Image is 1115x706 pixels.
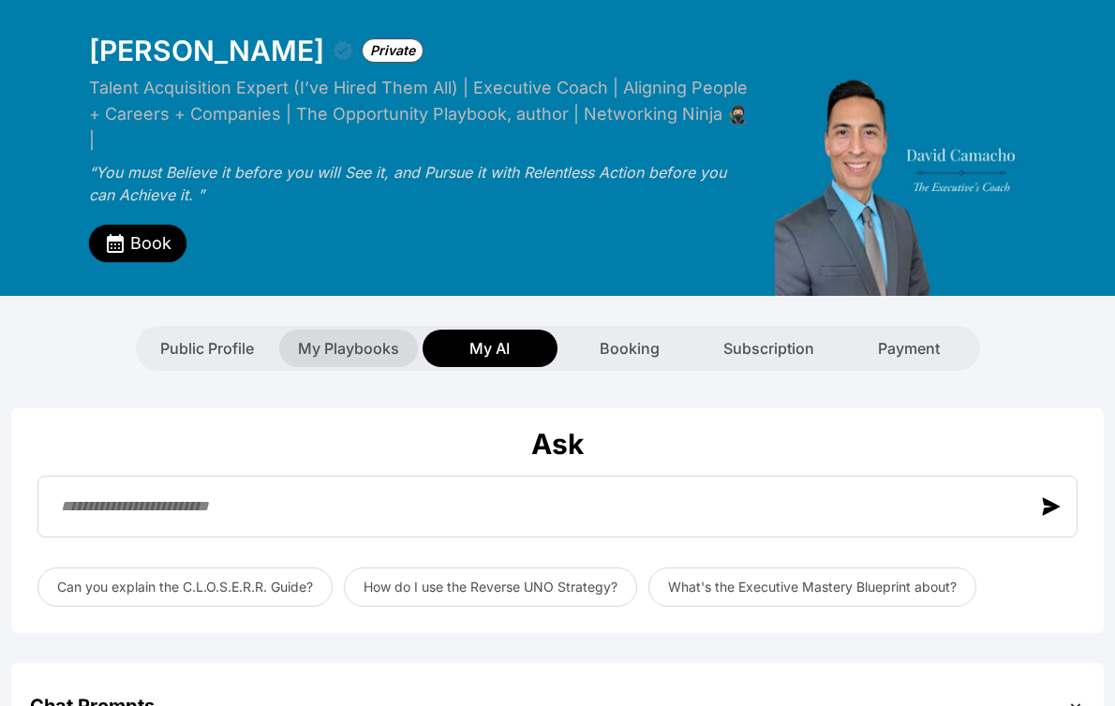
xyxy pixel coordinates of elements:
span: Subscription [723,337,814,360]
div: Talent Acquisition Expert (I’ve Hired Them All) | Executive Coach | Aligning People + Careers + C... [89,75,754,154]
span: Public Profile [160,337,254,360]
button: Booking [562,330,697,367]
div: “You must Believe it before you will See it, and Pursue it with Relentless Action before you can ... [89,161,754,206]
div: Verified partner - David Camacho [332,39,354,62]
span: Payment [878,337,940,360]
button: Public Profile [140,330,275,367]
div: Private [362,38,424,63]
button: My Playbooks [279,330,418,367]
span: My AI [469,337,510,360]
button: Can you explain the C.L.O.S.E.R.R. Guide? [37,567,333,607]
button: What's the Executive Mastery Blueprint about? [648,567,976,607]
div: [PERSON_NAME] [89,34,324,67]
button: Payment [841,330,976,367]
button: Subscription [702,330,837,367]
button: How do I use the Reverse UNO Strategy? [344,567,637,607]
span: My Playbooks [298,337,399,360]
img: send message [1042,497,1061,516]
span: Booking [600,337,660,360]
button: My AI [423,330,557,367]
button: Book [89,225,186,262]
div: Ask [30,427,1085,461]
span: Book [130,230,171,257]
